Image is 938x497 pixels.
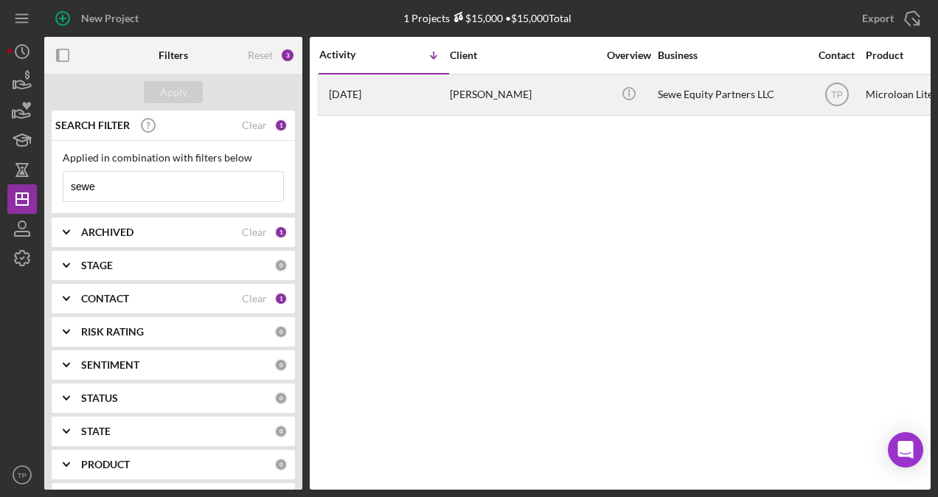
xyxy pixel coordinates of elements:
div: 1 [274,292,288,305]
div: 0 [274,358,288,372]
div: Activity [319,49,384,60]
div: 0 [274,259,288,272]
button: Export [847,4,931,33]
div: Clear [242,226,267,238]
div: 1 Projects • $15,000 Total [403,12,572,24]
text: TP [18,471,27,479]
div: 0 [274,325,288,338]
div: New Project [81,4,139,33]
div: [PERSON_NAME] [450,75,597,114]
b: SEARCH FILTER [55,119,130,131]
button: TP [7,460,37,490]
b: Filters [159,49,188,61]
div: Applied in combination with filters below [63,152,284,164]
div: 0 [274,425,288,438]
div: 3 [280,48,295,63]
div: 0 [274,392,288,405]
b: RISK RATING [81,326,144,338]
div: Sewe Equity Partners LLC [658,75,805,114]
b: STATE [81,425,111,437]
div: 0 [274,458,288,471]
b: CONTACT [81,293,129,305]
button: New Project [44,4,153,33]
div: Export [862,4,894,33]
button: Apply [144,81,203,103]
b: SENTIMENT [81,359,139,371]
b: PRODUCT [81,459,130,470]
b: STAGE [81,260,113,271]
b: STATUS [81,392,118,404]
b: ARCHIVED [81,226,133,238]
div: Overview [601,49,656,61]
div: Clear [242,293,267,305]
div: 1 [274,226,288,239]
text: TP [831,90,842,100]
div: Contact [809,49,864,61]
div: $15,000 [450,12,503,24]
div: Business [658,49,805,61]
div: Apply [160,81,187,103]
div: Reset [248,49,273,61]
div: Open Intercom Messenger [888,432,923,468]
div: Clear [242,119,267,131]
div: 1 [274,119,288,132]
div: Client [450,49,597,61]
time: 2025-09-19 00:30 [329,88,361,100]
